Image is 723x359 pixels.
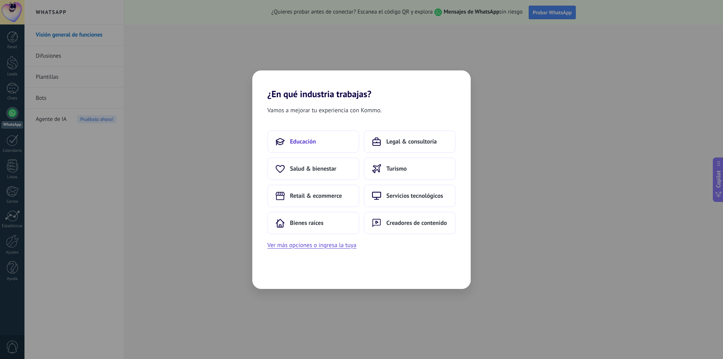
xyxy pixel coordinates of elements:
[290,192,342,200] span: Retail & ecommerce
[290,219,323,227] span: Bienes raíces
[267,185,359,207] button: Retail & ecommerce
[364,185,456,207] button: Servicios tecnológicos
[252,70,471,99] h2: ¿En qué industria trabajas?
[386,138,437,145] span: Legal & consultoría
[267,157,359,180] button: Salud & bienestar
[364,130,456,153] button: Legal & consultoría
[267,212,359,234] button: Bienes raíces
[290,165,336,173] span: Salud & bienestar
[267,105,381,115] span: Vamos a mejorar tu experiencia con Kommo.
[267,240,356,250] button: Ver más opciones o ingresa la tuya
[386,192,443,200] span: Servicios tecnológicos
[386,219,447,227] span: Creadores de contenido
[267,130,359,153] button: Educación
[386,165,407,173] span: Turismo
[290,138,316,145] span: Educación
[364,157,456,180] button: Turismo
[364,212,456,234] button: Creadores de contenido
